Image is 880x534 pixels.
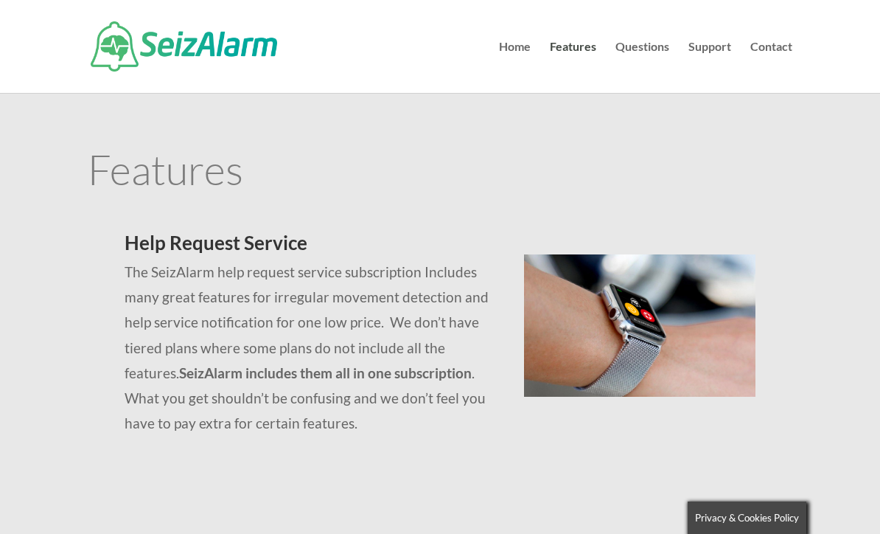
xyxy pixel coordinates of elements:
[750,41,792,93] a: Contact
[749,476,864,518] iframe: Help widget launcher
[179,364,472,381] strong: SeizAlarm includes them all in one subscription
[499,41,531,93] a: Home
[688,41,731,93] a: Support
[615,41,669,93] a: Questions
[524,254,755,397] img: seizalarm-on-wrist
[125,260,489,436] p: The SeizAlarm help request service subscription Includes many great features for irregular moveme...
[91,21,277,72] img: SeizAlarm
[88,148,792,197] h1: Features
[695,512,799,524] span: Privacy & Cookies Policy
[125,233,489,260] h2: Help Request Service
[550,41,596,93] a: Features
